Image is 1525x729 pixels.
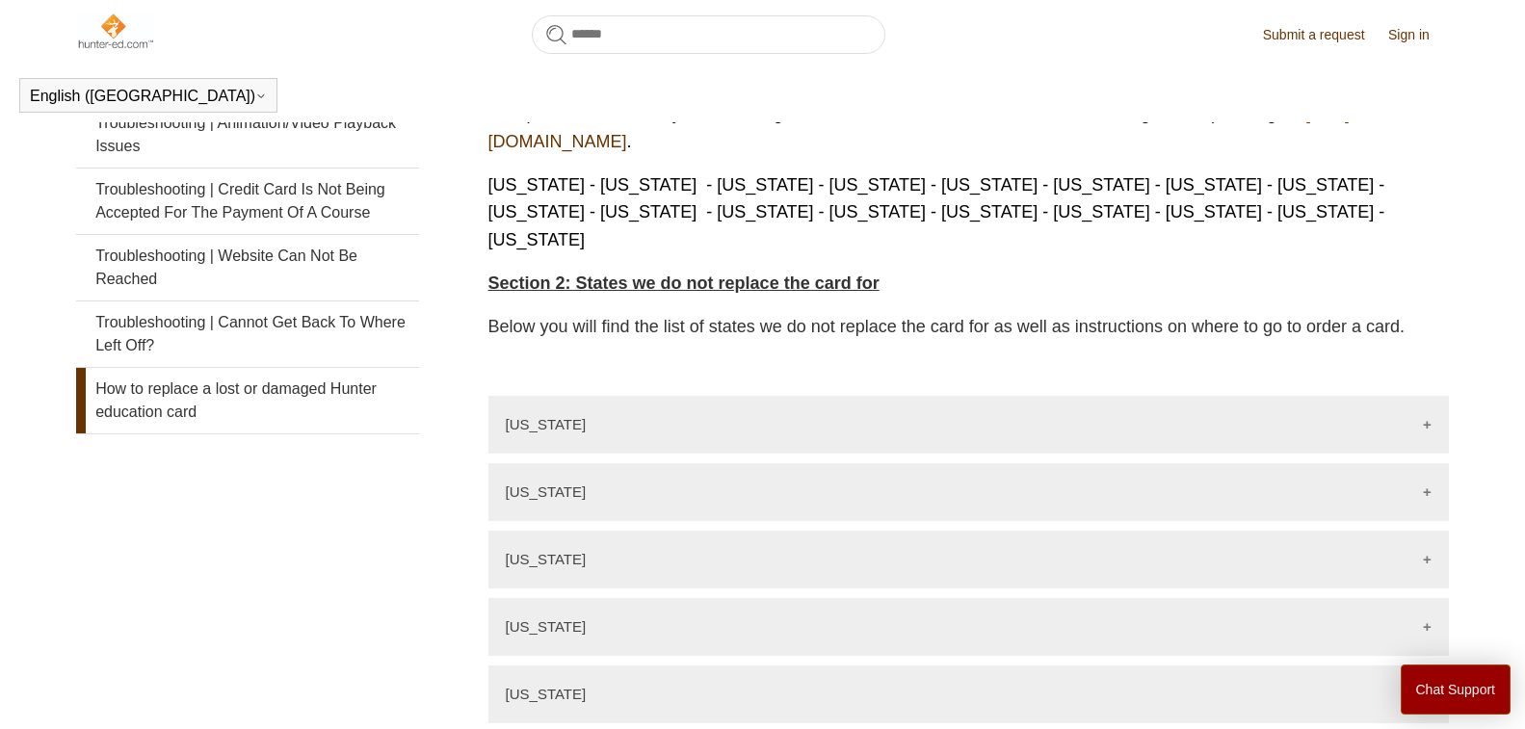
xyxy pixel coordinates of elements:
[506,416,587,432] p: [US_STATE]
[76,102,419,168] a: Troubleshooting | Animation/Video Playback Issues
[1388,25,1449,45] a: Sign in
[488,104,1351,151] a: [URL][DOMAIN_NAME]
[76,12,154,50] img: Hunter-Ed Help Center home page
[488,175,1385,250] span: [US_STATE] - [US_STATE] - [US_STATE] - [US_STATE] - [US_STATE] - [US_STATE] - [US_STATE] - [US_ST...
[76,235,419,300] a: Troubleshooting | Website Can Not Be Reached
[1401,664,1512,715] button: Chat Support
[488,104,1351,151] span: To replace a lost, destroyed, or damaged Hunter Education Certificate for the following states, p...
[506,686,587,702] p: [US_STATE]
[488,273,880,293] strong: Section 2: States we do not replace the card for
[76,169,419,234] a: Troubleshooting | Credit Card Is Not Being Accepted For The Payment Of A Course
[76,368,419,433] a: How to replace a lost or damaged Hunter education card
[506,551,587,567] p: [US_STATE]
[30,88,267,105] button: English ([GEOGRAPHIC_DATA])
[532,15,885,54] input: Search
[76,301,419,367] a: Troubleshooting | Cannot Get Back To Where Left Off?
[506,483,587,500] p: [US_STATE]
[1263,25,1384,45] a: Submit a request
[506,618,587,635] p: [US_STATE]
[488,317,1406,336] span: Below you will find the list of states we do not replace the card for as well as instructions on ...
